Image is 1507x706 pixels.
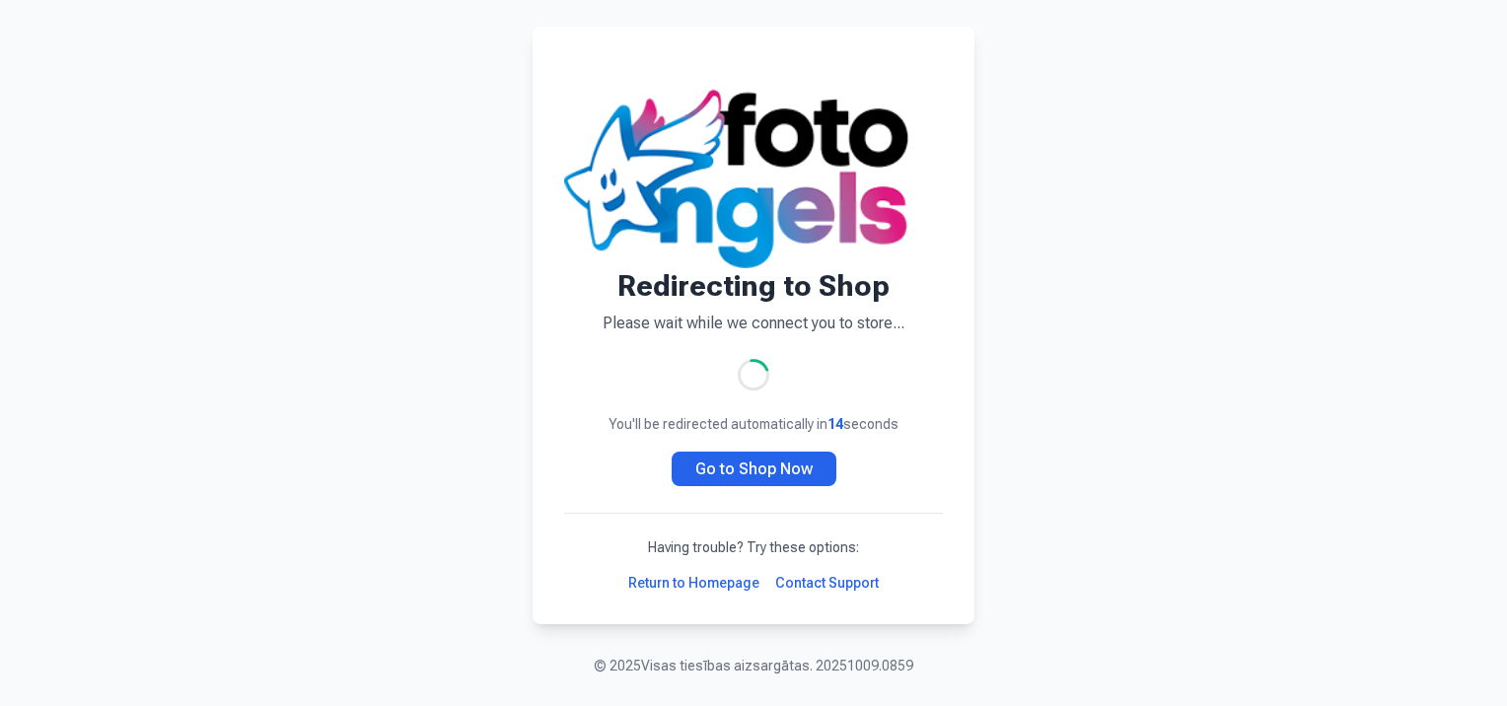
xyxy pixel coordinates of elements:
p: You'll be redirected automatically in seconds [564,414,943,434]
p: Please wait while we connect you to store... [564,312,943,335]
a: Contact Support [775,573,879,593]
a: Go to Shop Now [672,452,836,486]
p: Having trouble? Try these options: [564,537,943,557]
p: © 2025 Visas tiesības aizsargātas. 20251009.0859 [594,656,913,675]
h1: Redirecting to Shop [564,268,943,304]
span: 14 [827,416,843,432]
a: Return to Homepage [628,573,759,593]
